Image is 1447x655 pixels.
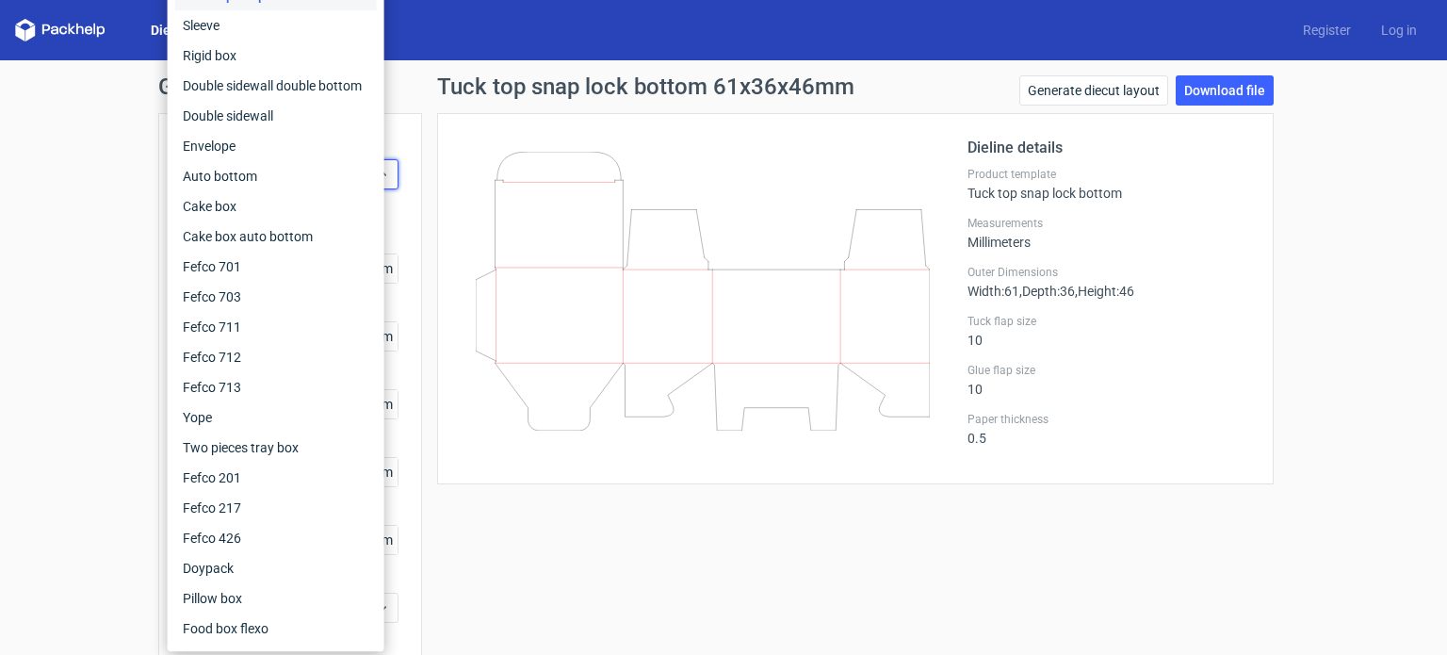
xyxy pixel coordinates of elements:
[967,314,1250,348] div: 10
[175,614,377,644] div: Food box flexo
[175,463,377,493] div: Fefco 201
[175,342,377,372] div: Fefco 712
[175,583,377,614] div: Pillow box
[967,284,1019,299] span: Width : 61
[967,314,1250,329] label: Tuck flap size
[1019,75,1168,106] a: Generate diecut layout
[1075,284,1134,299] span: , Height : 46
[1288,21,1366,40] a: Register
[175,523,377,553] div: Fefco 426
[1366,21,1432,40] a: Log in
[136,21,215,40] a: Dielines
[967,363,1250,397] div: 10
[967,167,1250,201] div: Tuck top snap lock bottom
[175,252,377,282] div: Fefco 701
[967,137,1250,159] h2: Dieline details
[175,402,377,433] div: Yope
[967,363,1250,378] label: Glue flap size
[967,412,1250,427] label: Paper thickness
[967,412,1250,446] div: 0.5
[967,216,1250,231] label: Measurements
[175,131,377,161] div: Envelope
[175,191,377,221] div: Cake box
[1176,75,1274,106] a: Download file
[1019,284,1075,299] span: , Depth : 36
[175,101,377,131] div: Double sidewall
[175,433,377,463] div: Two pieces tray box
[175,41,377,71] div: Rigid box
[175,493,377,523] div: Fefco 217
[175,161,377,191] div: Auto bottom
[967,167,1250,182] label: Product template
[967,216,1250,250] div: Millimeters
[175,553,377,583] div: Doypack
[175,282,377,312] div: Fefco 703
[175,71,377,101] div: Double sidewall double bottom
[175,221,377,252] div: Cake box auto bottom
[175,372,377,402] div: Fefco 713
[175,10,377,41] div: Sleeve
[437,75,854,98] h1: Tuck top snap lock bottom 61x36x46mm
[158,75,1289,98] h1: Generate new dieline
[967,265,1250,280] label: Outer Dimensions
[175,312,377,342] div: Fefco 711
